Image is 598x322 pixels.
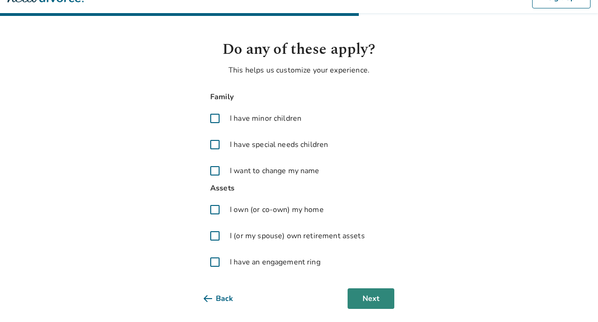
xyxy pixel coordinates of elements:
[348,288,394,309] button: Next
[230,204,324,215] span: I own (or co-own) my home
[204,65,394,76] p: This helps us customize your experience.
[230,230,365,241] span: I (or my spouse) own retirement assets
[551,277,598,322] iframe: Chat Widget
[230,165,320,176] span: I want to change my name
[204,182,394,195] span: Assets
[230,256,320,268] span: I have an engagement ring
[230,139,328,150] span: I have special needs children
[204,91,394,103] span: Family
[230,113,301,124] span: I have minor children
[204,288,248,309] button: Back
[204,38,394,61] h1: Do any of these apply?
